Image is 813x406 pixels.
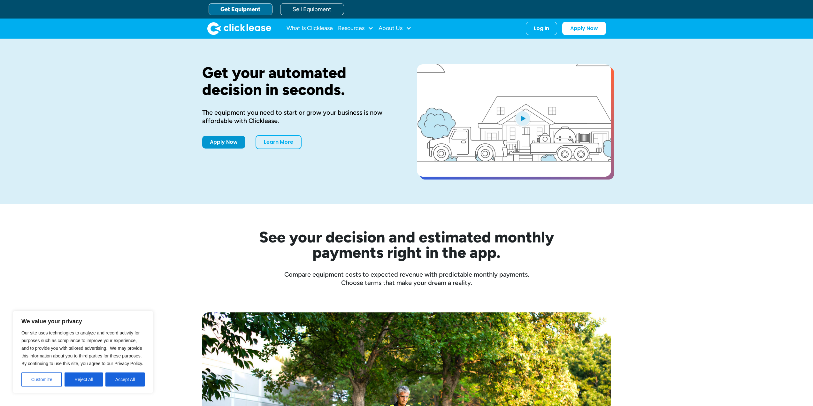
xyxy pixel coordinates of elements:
[534,25,549,32] div: Log In
[207,22,271,35] a: home
[105,372,145,387] button: Accept All
[202,136,245,149] a: Apply Now
[256,135,302,149] a: Learn More
[338,22,373,35] div: Resources
[417,64,611,177] a: open lightbox
[21,372,62,387] button: Customize
[379,22,411,35] div: About Us
[202,64,396,98] h1: Get your automated decision in seconds.
[202,270,611,287] div: Compare equipment costs to expected revenue with predictable monthly payments. Choose terms that ...
[202,108,396,125] div: The equipment you need to start or grow your business is now affordable with Clicklease.
[209,3,272,15] a: Get Equipment
[562,22,606,35] a: Apply Now
[21,318,145,325] p: We value your privacy
[21,330,143,366] span: Our site uses technologies to analyze and record activity for purposes such as compliance to impr...
[207,22,271,35] img: Clicklease logo
[280,3,344,15] a: Sell Equipment
[287,22,333,35] a: What Is Clicklease
[228,229,586,260] h2: See your decision and estimated monthly payments right in the app.
[514,109,531,127] img: Blue play button logo on a light blue circular background
[65,372,103,387] button: Reject All
[13,311,153,393] div: We value your privacy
